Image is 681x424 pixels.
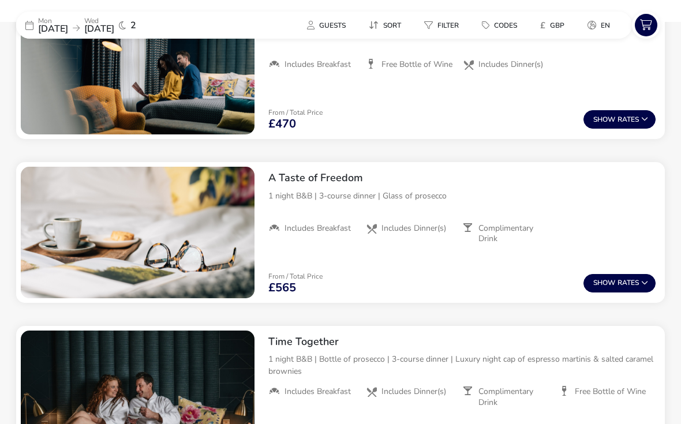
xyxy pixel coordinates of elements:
span: Complimentary Drink [478,387,550,407]
span: GBP [550,21,564,30]
naf-pibe-menu-bar-item: Guests [298,17,360,33]
span: Show [593,116,618,123]
swiper-slide: 1 / 1 [21,167,255,298]
p: From / Total Price [268,109,323,116]
div: Mon[DATE]Wed[DATE]2 [16,12,189,39]
span: 2 [130,21,136,30]
p: Wed [84,17,114,24]
naf-pibe-menu-bar-item: Codes [473,17,531,33]
span: [DATE] [38,22,68,35]
span: Includes Breakfast [285,387,351,397]
span: £565 [268,282,296,294]
span: Free Bottle of Wine [381,59,452,70]
span: Includes Breakfast [285,59,351,70]
span: Codes [494,21,517,30]
p: Mon [38,17,68,24]
span: Free Bottle of Wine [575,387,646,397]
button: £GBP [531,17,574,33]
span: Includes Breakfast [285,223,351,234]
swiper-slide: 1 / 1 [21,3,255,134]
button: Guests [298,17,355,33]
span: Filter [437,21,459,30]
span: Guests [319,21,346,30]
div: A Taste of Freedom1 night B&B | 3-course dinner | Glass of proseccoIncludes BreakfastIncludes Din... [259,162,665,253]
span: Includes Dinner(s) [381,223,446,234]
span: Includes Dinner(s) [381,387,446,397]
h2: Time Together [268,335,656,348]
naf-pibe-menu-bar-item: en [578,17,624,33]
naf-pibe-menu-bar-item: Sort [360,17,415,33]
h2: A Taste of Freedom [268,171,656,185]
button: Filter [415,17,468,33]
span: Includes Dinner(s) [478,59,543,70]
span: Complimentary Drink [478,223,550,244]
span: Show [593,279,618,287]
button: ShowRates [583,110,656,129]
naf-pibe-menu-bar-item: Filter [415,17,473,33]
p: 1 night B&B | 3-course dinner | Glass of prosecco [268,190,656,202]
span: £470 [268,118,296,130]
p: 1 night B&B | Bottle of prosecco | 3-course dinner | Luxury night cap of espresso martinis & salt... [268,353,656,377]
span: en [601,21,610,30]
button: en [578,17,619,33]
naf-pibe-menu-bar-item: £GBP [531,17,578,33]
i: £ [540,20,545,31]
button: ShowRates [583,274,656,292]
div: Time Together1 night B&B | Bottle of prosecco | 3-course dinner | Luxury night cap of espresso ma... [259,326,665,417]
span: Sort [383,21,401,30]
button: Sort [360,17,410,33]
span: [DATE] [84,22,114,35]
button: Codes [473,17,526,33]
p: From / Total Price [268,273,323,280]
